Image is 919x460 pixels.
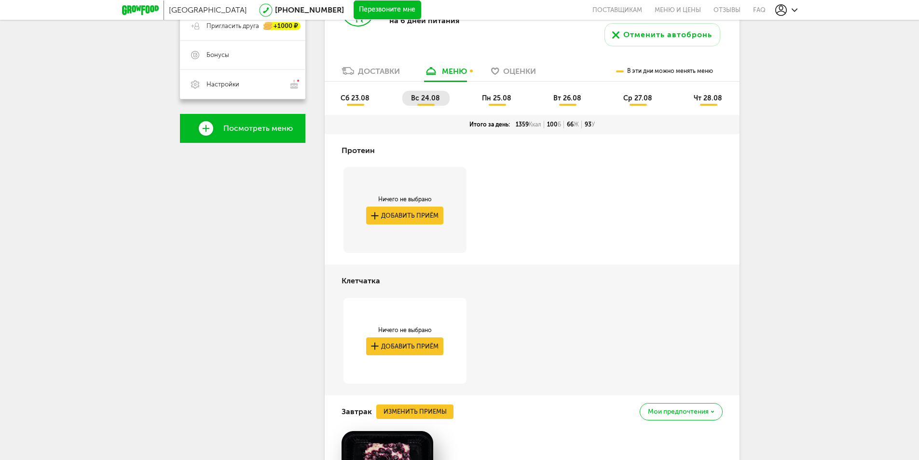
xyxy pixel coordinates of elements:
[376,404,453,419] button: Изменить приемы
[169,5,247,14] span: [GEOGRAPHIC_DATA]
[419,66,472,81] a: меню
[342,403,372,421] h4: Завтрак
[366,326,443,334] div: Ничего не выбрано
[206,22,259,30] span: Пригласить друга
[342,272,380,290] h4: Клетчатка
[341,94,370,102] span: сб 23.08
[466,121,513,128] div: Итого за день:
[574,121,579,128] span: Ж
[591,121,595,128] span: У
[564,121,582,128] div: 66
[223,124,293,133] span: Посмотреть меню
[529,121,541,128] span: Ккал
[558,121,561,128] span: Б
[264,22,301,30] div: +1000 ₽
[616,61,713,81] div: В эти дни можно менять меню
[411,94,440,102] span: вс 24.08
[486,66,541,81] a: Оценки
[206,51,229,59] span: Бонусы
[180,41,305,70] a: Бонусы
[694,94,722,102] span: чт 28.08
[604,23,720,46] button: Отменить автобронь
[358,67,400,76] div: Доставки
[648,408,709,415] span: Мои предпочтения
[582,121,598,128] div: 93
[623,29,712,41] div: Отменить автобронь
[482,94,511,102] span: пн 25.08
[366,337,443,355] button: Добавить приём
[180,114,305,143] a: Посмотреть меню
[180,70,305,99] a: Настройки
[275,5,344,14] a: [PHONE_NUMBER]
[337,66,405,81] a: Доставки
[366,207,443,224] button: Добавить приём
[553,94,581,102] span: вт 26.08
[623,94,652,102] span: ср 27.08
[513,121,544,128] div: 1359
[354,0,421,20] button: Перезвоните мне
[389,16,515,25] p: на 6 дней питания
[206,80,239,89] span: Настройки
[544,121,564,128] div: 100
[503,67,536,76] span: Оценки
[442,67,467,76] div: меню
[342,141,375,160] h4: Протеин
[180,12,305,41] a: Пригласить друга +1000 ₽
[366,195,443,203] div: Ничего не выбрано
